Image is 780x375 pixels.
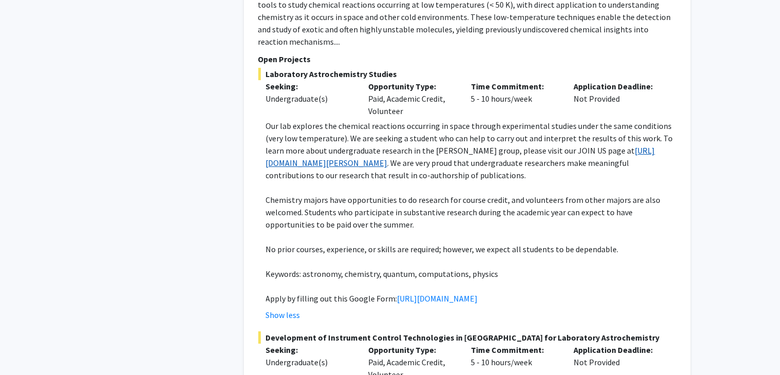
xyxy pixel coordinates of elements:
[463,80,566,117] div: 5 - 10 hours/week
[266,92,353,105] div: Undergraduate(s)
[258,68,676,80] span: Laboratory Astrochemistry Studies
[258,331,676,344] span: Development of Instrument Control Technologies in [GEOGRAPHIC_DATA] for Laboratory Astrochemistry
[574,344,661,356] p: Application Deadline:
[471,344,558,356] p: Time Commitment:
[266,344,353,356] p: Seeking:
[266,356,353,368] div: Undergraduate(s)
[266,194,676,231] p: Chemistry majors have opportunities to do research for course credit, and volunteers from other m...
[368,80,455,92] p: Opportunity Type:
[471,80,558,92] p: Time Commitment:
[258,53,676,65] p: Open Projects
[8,329,44,367] iframe: Chat
[574,80,661,92] p: Application Deadline:
[266,243,676,255] p: No prior courses, experience, or skills are required; however, we expect all students to be depen...
[368,344,455,356] p: Opportunity Type:
[266,120,676,181] p: Our lab explores the chemical reactions occurring in space through experimental studies under the...
[266,292,676,305] p: Apply by filling out this Google Form:
[266,80,353,92] p: Seeking:
[266,268,676,280] p: Keywords: astronomy, chemistry, quantum, computations, physics
[566,80,669,117] div: Not Provided
[397,293,478,304] a: [URL][DOMAIN_NAME]
[360,80,463,117] div: Paid, Academic Credit, Volunteer
[266,309,300,321] button: Show less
